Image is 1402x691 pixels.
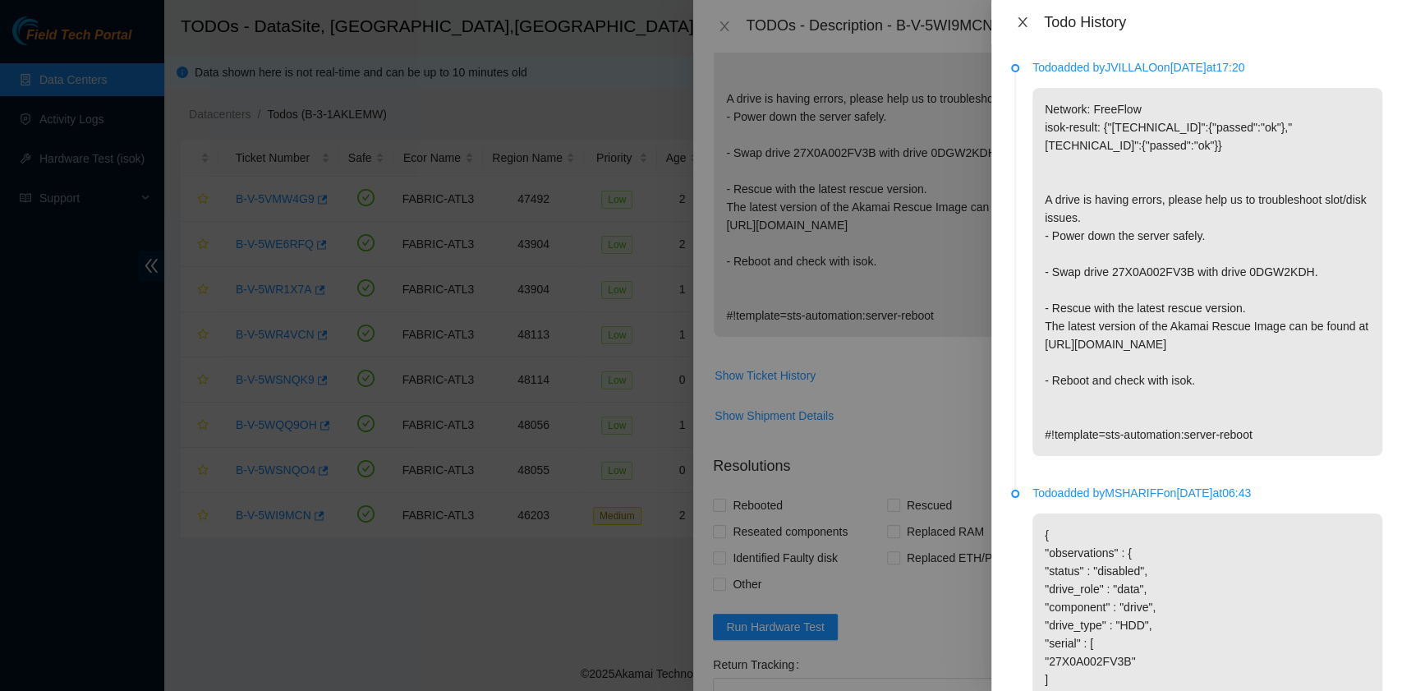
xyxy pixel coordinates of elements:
span: close [1016,16,1029,29]
p: Network: FreeFlow isok-result: {"[TECHNICAL_ID]":{"passed":"ok"},"[TECHNICAL_ID]":{"passed":"ok"}... [1032,88,1382,456]
button: Close [1011,15,1034,30]
p: Todo added by MSHARIFF on [DATE] at 06:43 [1032,484,1382,502]
p: Todo added by JVILLALO on [DATE] at 17:20 [1032,58,1382,76]
div: Todo History [1044,13,1382,31]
